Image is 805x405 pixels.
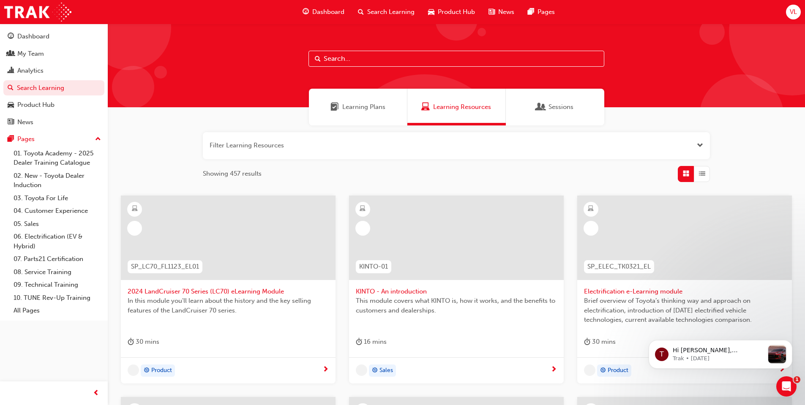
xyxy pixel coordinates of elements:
span: Electrification e-Learning module [584,287,785,296]
span: Grid [683,169,689,179]
a: SessionsSessions [506,89,604,125]
span: This module covers what KINTO is, how it works, and the benefits to customers and dealerships. [356,296,557,315]
img: Trak [4,3,71,22]
span: News [498,7,514,17]
span: Sessions [548,102,573,112]
div: 30 mins [584,337,616,347]
iframe: Intercom live chat [776,376,797,397]
a: All Pages [10,304,104,317]
a: SP_LC70_FL1123_EL012024 LandCruiser 70 Series (LC70) eLearning ModuleIn this module you'll learn ... [121,196,336,384]
a: Analytics [3,63,104,79]
span: 1 [794,376,800,383]
a: News [3,114,104,130]
a: 06. Electrification (EV & Hybrid) [10,230,104,253]
div: 30 mins [128,337,159,347]
a: 10. TUNE Rev-Up Training [10,291,104,304]
span: Dashboard [312,7,344,17]
span: Product [608,366,628,375]
span: news-icon [8,119,14,126]
span: SP_LC70_FL1123_EL01 [131,262,199,272]
span: duration-icon [584,337,590,347]
span: up-icon [95,134,101,145]
span: Learning Resources [433,102,491,112]
a: 02. New - Toyota Dealer Induction [10,169,104,192]
span: car-icon [8,101,14,109]
span: next-icon [551,366,557,374]
span: next-icon [322,366,329,374]
a: Learning PlansLearning Plans [309,89,407,125]
button: Open the filter [697,141,703,150]
span: 2024 LandCruiser 70 Series (LC70) eLearning Module [128,287,329,296]
span: search-icon [358,7,364,17]
span: learningResourceType_ELEARNING-icon [132,204,138,215]
a: My Team [3,46,104,62]
span: duration-icon [128,337,134,347]
a: Product Hub [3,97,104,113]
a: SP_ELEC_TK0321_ELElectrification e-Learning moduleBrief overview of Toyota’s thinking way and app... [577,196,792,384]
a: Dashboard [3,29,104,44]
button: Pages [3,131,104,147]
span: Search [315,54,321,64]
span: target-icon [600,365,606,376]
span: KINTO - An introduction [356,287,557,296]
span: Product Hub [438,7,475,17]
div: Analytics [17,66,44,76]
a: 05. Sales [10,217,104,231]
a: search-iconSearch Learning [351,3,421,21]
a: 08. Service Training [10,266,104,279]
span: guage-icon [303,7,309,17]
span: guage-icon [8,33,14,41]
span: learningResourceType_ELEARNING-icon [360,204,366,215]
a: pages-iconPages [521,3,562,21]
a: 01. Toyota Academy - 2025 Dealer Training Catalogue [10,147,104,169]
a: news-iconNews [482,3,521,21]
a: Learning ResourcesLearning Resources [407,89,506,125]
a: Search Learning [3,80,104,96]
span: VL [790,7,797,17]
span: learningResourceType_ELEARNING-icon [588,204,594,215]
span: pages-icon [528,7,534,17]
span: KINTO-01 [359,262,388,272]
span: prev-icon [93,388,99,399]
div: 16 mins [356,337,387,347]
a: guage-iconDashboard [296,3,351,21]
span: Pages [538,7,555,17]
span: Search Learning [367,7,415,17]
span: In this module you'll learn about the history and the key selling features of the LandCruiser 70 ... [128,296,329,315]
div: My Team [17,49,44,59]
span: duration-icon [356,337,362,347]
button: VL [786,5,801,19]
span: Showing 457 results [203,169,262,179]
span: Learning Plans [330,102,339,112]
span: Product [151,366,172,375]
a: 07. Parts21 Certification [10,253,104,266]
button: DashboardMy TeamAnalyticsSearch LearningProduct HubNews [3,27,104,131]
div: News [17,117,33,127]
div: Dashboard [17,32,49,41]
a: 09. Technical Training [10,278,104,291]
span: news-icon [488,7,495,17]
span: people-icon [8,50,14,58]
span: Sessions [537,102,545,112]
span: List [699,169,705,179]
span: Learning Plans [342,102,385,112]
span: SP_ELEC_TK0321_EL [587,262,651,272]
div: Product Hub [17,100,55,110]
span: chart-icon [8,67,14,75]
iframe: Intercom notifications message [636,323,805,382]
a: KINTO-01KINTO - An introductionThis module covers what KINTO is, how it works, and the benefits t... [349,196,564,384]
div: Pages [17,134,35,144]
span: car-icon [428,7,434,17]
span: target-icon [372,365,378,376]
span: Brief overview of Toyota’s thinking way and approach on electrification, introduction of [DATE] e... [584,296,785,325]
span: Learning Resources [421,102,430,112]
a: 04. Customer Experience [10,204,104,217]
a: car-iconProduct Hub [421,3,482,21]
